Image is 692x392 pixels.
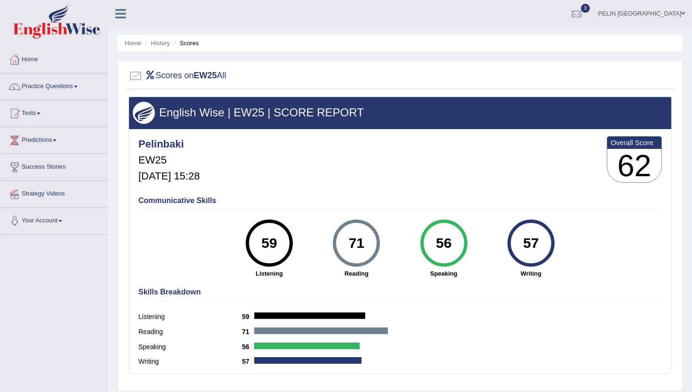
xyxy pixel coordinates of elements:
b: 57 [242,358,254,365]
div: 59 [252,223,286,263]
h4: Pelinbaki [138,139,200,150]
b: 59 [242,313,254,320]
b: 71 [242,328,254,335]
a: Home [0,47,108,70]
a: Strategy Videos [0,181,108,204]
label: Reading [138,327,242,337]
b: EW25 [194,71,217,80]
strong: Writing [492,269,570,278]
label: Speaking [138,342,242,352]
h4: Communicative Skills [138,196,662,205]
div: 57 [514,223,548,263]
a: History [151,40,170,47]
h3: English Wise | EW25 | SCORE REPORT [133,106,668,119]
a: Predictions [0,127,108,151]
label: Listening [138,312,242,322]
strong: Speaking [405,269,483,278]
div: 71 [339,223,374,263]
a: Practice Questions [0,73,108,97]
a: Your Account [0,208,108,231]
li: Scores [172,39,199,48]
div: 56 [426,223,461,263]
b: 56 [242,343,254,351]
b: Overall Score [611,139,658,147]
a: Tests [0,100,108,124]
a: Success Stories [0,154,108,178]
img: wings.png [133,102,155,124]
h4: Skills Breakdown [138,288,662,296]
h5: [DATE] 15:28 [138,171,200,182]
h5: EW25 [138,155,200,166]
a: Home [125,40,141,47]
span: 0 [581,4,590,13]
strong: Reading [318,269,395,278]
strong: Listening [230,269,308,278]
h3: 62 [607,149,661,183]
label: Writing [138,357,242,367]
h2: Scores on All [129,69,226,83]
